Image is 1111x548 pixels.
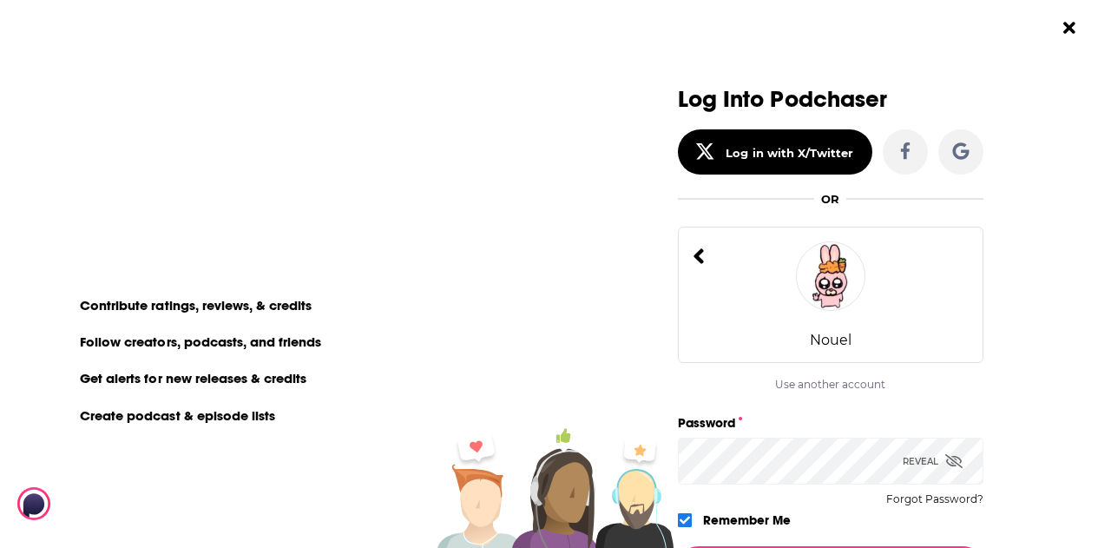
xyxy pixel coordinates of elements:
[810,332,851,348] div: Nouel
[796,241,865,311] img: Nouel
[678,129,872,175] button: Log in with X/Twitter
[69,263,417,280] li: On Podchaser you can:
[69,404,287,426] li: Create podcast & episode lists
[726,146,853,160] div: Log in with X/Twitter
[886,493,983,505] button: Forgot Password?
[678,412,983,434] label: Password
[678,378,983,391] div: Use another account
[69,330,334,353] li: Follow creators, podcasts, and friends
[703,509,791,531] label: Remember Me
[17,487,184,520] img: Podchaser - Follow, Share and Rate Podcasts
[69,366,319,389] li: Get alerts for new releases & credits
[1053,11,1086,44] button: Close Button
[154,91,325,116] a: create an account
[821,192,839,206] div: OR
[69,294,325,316] li: Contribute ratings, reviews, & credits
[678,87,983,112] h3: Log Into Podchaser
[17,487,170,520] a: Podchaser - Follow, Share and Rate Podcasts
[903,438,963,485] div: Reveal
